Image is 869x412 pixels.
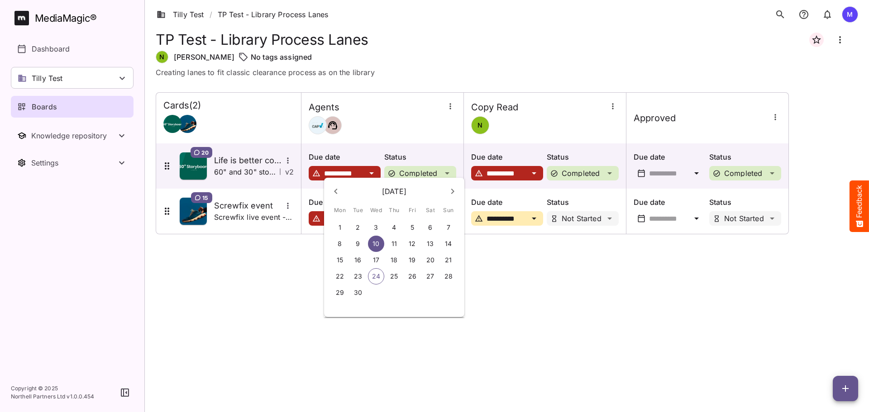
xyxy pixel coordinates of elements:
[356,223,360,232] p: 2
[440,268,457,284] button: 28
[386,268,402,284] button: 25
[332,284,348,301] button: 29
[386,252,402,268] button: 18
[348,186,441,197] p: [DATE]
[390,272,398,281] p: 25
[374,223,378,232] p: 3
[386,206,402,215] span: Thu
[354,288,362,297] p: 30
[350,284,366,301] button: 30
[409,239,415,248] p: 12
[350,206,366,215] span: Tue
[440,219,457,236] button: 7
[372,239,379,248] p: 10
[404,219,420,236] button: 5
[336,272,344,281] p: 22
[41,58,122,68] span: Tell us what you think
[354,256,361,265] p: 16
[332,206,348,215] span: Mon
[368,252,384,268] button: 17
[440,236,457,252] button: 14
[422,236,439,252] button: 13
[327,182,345,200] button: Previous month (August 2025)
[40,156,87,164] span: I have an idea
[67,18,94,41] span: 
[392,239,397,248] p: 11
[368,236,384,252] button: 10
[426,256,434,265] p: 20
[445,256,452,265] p: 21
[440,206,457,215] span: Sun
[422,252,439,268] button: 20
[368,206,384,215] span: Wed
[210,9,212,20] span: /
[332,219,348,236] button: 1
[339,223,341,232] p: 1
[337,256,343,265] p: 15
[422,268,439,284] button: 27
[447,223,450,232] p: 7
[332,252,348,268] button: 15
[354,272,362,281] p: 23
[373,256,379,265] p: 17
[409,256,415,265] p: 19
[392,223,396,232] p: 4
[795,5,813,24] button: notifications
[842,6,858,23] div: M
[350,219,366,236] button: 2
[850,180,869,232] button: Feedback
[28,109,135,117] span: What kind of feedback do you have?
[356,239,360,248] p: 9
[40,133,117,142] span: Like something or not?
[350,236,366,252] button: 9
[422,206,439,215] span: Sat
[350,252,366,268] button: 16
[391,256,397,265] p: 18
[427,239,434,248] p: 13
[428,223,432,232] p: 6
[444,182,462,200] button: Next month (October 2025)
[404,252,420,268] button: 19
[386,236,402,252] button: 11
[411,223,414,232] p: 5
[372,272,380,281] p: 24
[404,236,420,252] button: 12
[336,288,344,297] p: 29
[368,219,384,236] button: 3
[818,5,836,24] button: notifications
[91,71,123,78] a: Contact us
[40,71,90,78] span: Want to discuss?
[445,239,452,248] p: 14
[332,236,348,252] button: 8
[332,268,348,284] button: 22
[404,206,420,215] span: Fri
[404,268,420,284] button: 26
[157,9,204,20] a: Tilly Test
[426,272,434,281] p: 27
[350,268,366,284] button: 23
[440,252,457,268] button: 21
[771,5,789,24] button: search
[348,186,441,196] button: [DATE]
[408,272,416,281] p: 26
[338,239,342,248] p: 8
[368,268,384,284] button: 24
[444,272,453,281] p: 28
[386,219,402,236] button: 4
[422,219,439,236] button: 6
